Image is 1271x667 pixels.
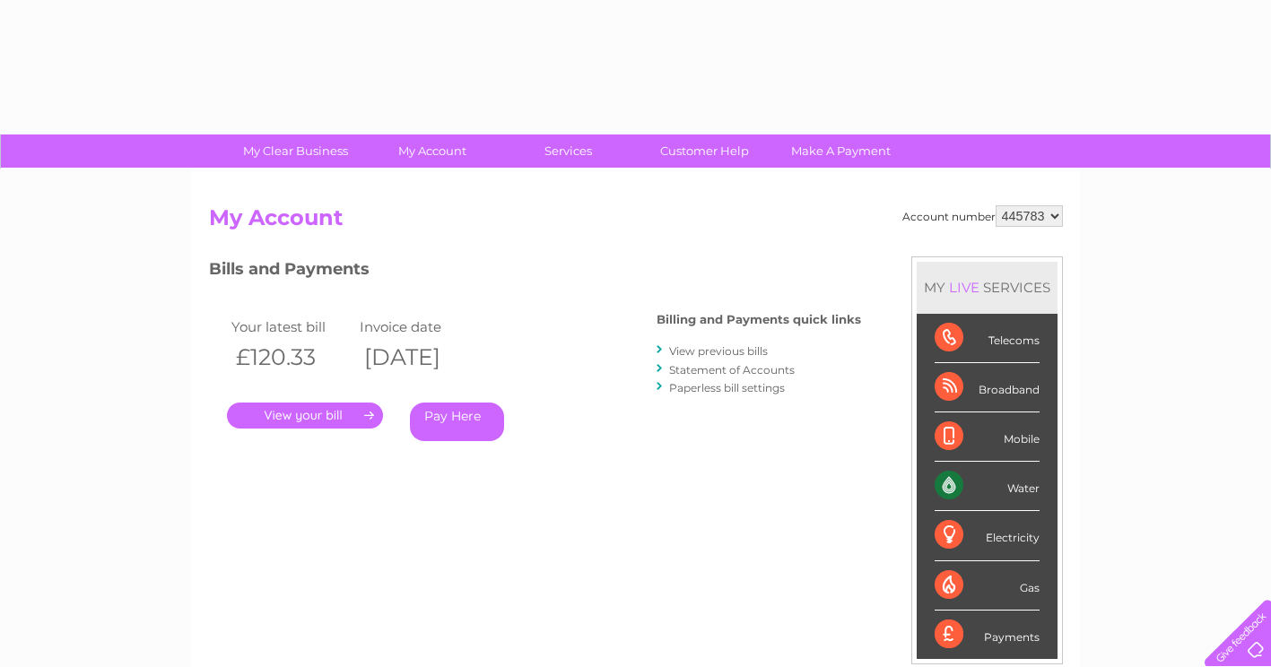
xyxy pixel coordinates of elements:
[631,134,779,168] a: Customer Help
[209,205,1063,239] h2: My Account
[935,511,1040,560] div: Electricity
[657,313,861,326] h4: Billing and Payments quick links
[227,403,383,429] a: .
[945,279,983,296] div: LIVE
[935,611,1040,659] div: Payments
[222,134,370,168] a: My Clear Business
[935,462,1040,511] div: Water
[669,363,795,377] a: Statement of Accounts
[410,403,504,441] a: Pay Here
[902,205,1063,227] div: Account number
[917,262,1058,313] div: MY SERVICES
[355,339,484,376] th: [DATE]
[494,134,642,168] a: Services
[355,315,484,339] td: Invoice date
[669,381,785,394] a: Paperless bill settings
[227,315,356,339] td: Your latest bill
[935,363,1040,412] div: Broadband
[669,344,768,358] a: View previous bills
[358,134,506,168] a: My Account
[767,134,915,168] a: Make A Payment
[935,314,1040,363] div: Telecoms
[935,412,1040,462] div: Mobile
[935,561,1040,611] div: Gas
[209,256,861,288] h3: Bills and Payments
[227,339,356,376] th: £120.33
